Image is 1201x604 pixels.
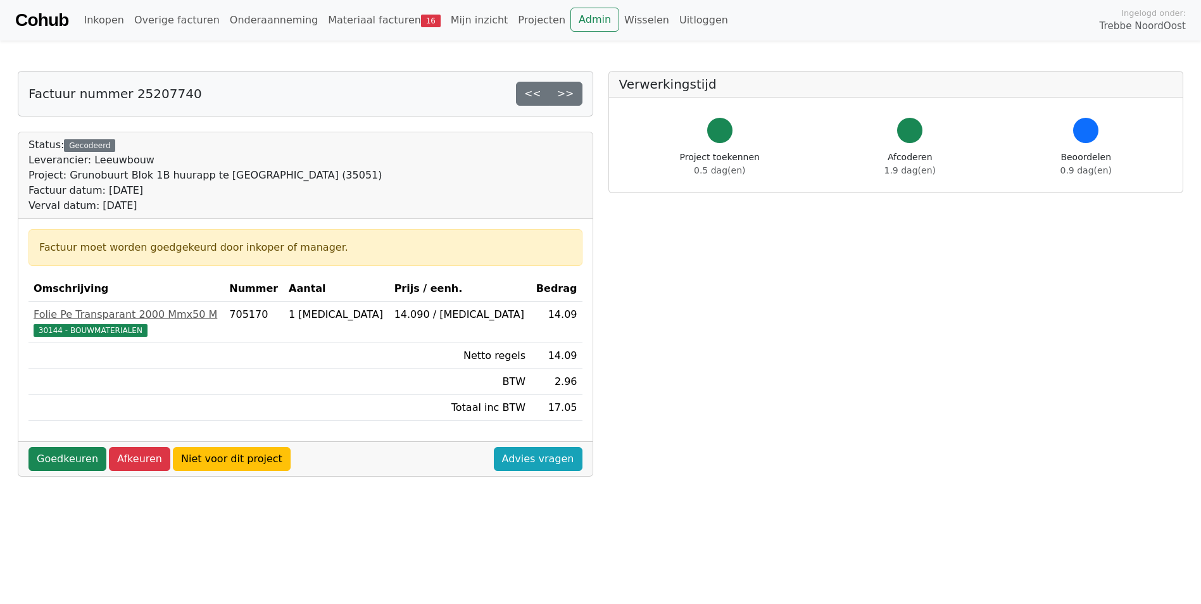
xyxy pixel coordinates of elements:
div: Factuur moet worden goedgekeurd door inkoper of manager. [39,240,572,255]
div: Leverancier: Leeuwbouw [28,153,382,168]
span: 30144 - BOUWMATERIALEN [34,324,148,337]
h5: Factuur nummer 25207740 [28,86,202,101]
span: Trebbe NoordOost [1100,19,1186,34]
div: Afcoderen [884,151,936,177]
th: Aantal [284,276,389,302]
a: Cohub [15,5,68,35]
a: Admin [570,8,619,32]
a: Materiaal facturen16 [323,8,446,33]
span: 1.9 dag(en) [884,165,936,175]
td: 705170 [224,302,284,343]
th: Bedrag [531,276,582,302]
td: 14.09 [531,302,582,343]
a: >> [549,82,582,106]
div: Project toekennen [680,151,760,177]
td: 17.05 [531,395,582,421]
a: Niet voor dit project [173,447,291,471]
a: Goedkeuren [28,447,106,471]
h5: Verwerkingstijd [619,77,1173,92]
td: 2.96 [531,369,582,395]
a: Mijn inzicht [446,8,513,33]
div: Folie Pe Transparant 2000 Mmx50 M [34,307,219,322]
a: Wisselen [619,8,674,33]
div: 14.090 / [MEDICAL_DATA] [394,307,525,322]
a: Advies vragen [494,447,582,471]
div: Status: [28,137,382,213]
a: Onderaanneming [225,8,323,33]
a: Projecten [513,8,570,33]
td: BTW [389,369,531,395]
th: Nummer [224,276,284,302]
span: 0.9 dag(en) [1060,165,1112,175]
div: Gecodeerd [64,139,115,152]
td: Totaal inc BTW [389,395,531,421]
div: Factuur datum: [DATE] [28,183,382,198]
a: Folie Pe Transparant 2000 Mmx50 M30144 - BOUWMATERIALEN [34,307,219,337]
a: Overige facturen [129,8,225,33]
a: Afkeuren [109,447,170,471]
a: Inkopen [79,8,129,33]
th: Prijs / eenh. [389,276,531,302]
td: 14.09 [531,343,582,369]
span: 16 [421,15,441,27]
div: 1 [MEDICAL_DATA] [289,307,384,322]
td: Netto regels [389,343,531,369]
th: Omschrijving [28,276,224,302]
a: Uitloggen [674,8,733,33]
span: 0.5 dag(en) [694,165,745,175]
div: Verval datum: [DATE] [28,198,382,213]
div: Project: Grunobuurt Blok 1B huurapp te [GEOGRAPHIC_DATA] (35051) [28,168,382,183]
a: << [516,82,550,106]
span: Ingelogd onder: [1121,7,1186,19]
div: Beoordelen [1060,151,1112,177]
